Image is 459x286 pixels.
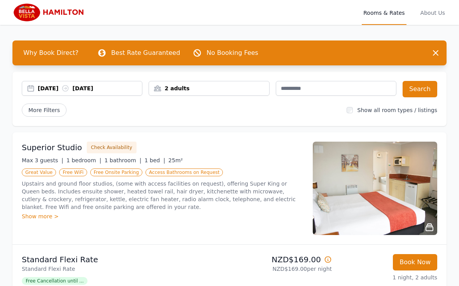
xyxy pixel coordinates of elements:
p: No Booking Fees [207,48,258,58]
span: Access Bathrooms on Request [145,168,223,176]
span: Great Value [22,168,56,176]
p: Standard Flexi Rate [22,254,226,265]
p: Best Rate Guaranteed [111,48,180,58]
span: Max 3 guests | [22,157,63,163]
span: 1 bathroom | [104,157,141,163]
span: More Filters [22,104,67,117]
span: Free WiFi [59,168,87,176]
button: Search [403,81,437,97]
span: 25m² [168,157,183,163]
span: 1 bedroom | [67,157,102,163]
div: 2 adults [149,84,269,92]
div: [DATE] [DATE] [38,84,142,92]
label: Show all room types / listings [357,107,437,113]
h3: Superior Studio [22,142,82,153]
img: Bella Vista Hamilton [12,3,88,22]
span: Free Cancellation until ... [22,277,88,285]
button: Book Now [393,254,437,270]
p: 1 night, 2 adults [338,274,437,281]
p: NZD$169.00 per night [233,265,332,273]
button: Check Availability [87,142,137,153]
span: 1 bed | [144,157,165,163]
span: Why Book Direct? [17,45,85,61]
div: Show more > [22,212,303,220]
p: Standard Flexi Rate [22,265,226,273]
span: Free Onsite Parking [90,168,142,176]
p: Upstairs and ground floor studios, (some with access facilities on request), offering Super King ... [22,180,303,211]
p: NZD$169.00 [233,254,332,265]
